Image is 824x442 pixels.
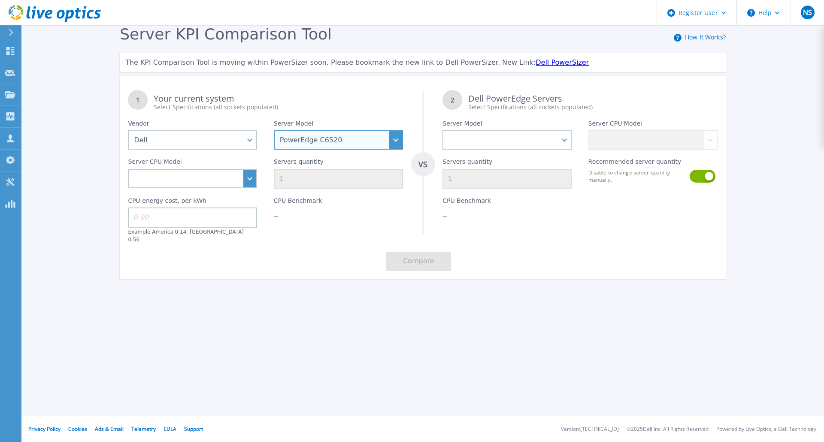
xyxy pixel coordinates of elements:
[588,158,682,168] label: Recommended server quantity
[131,425,156,433] a: Telemetry
[716,427,816,432] li: Powered by Live Optics, a Dell Technology
[274,197,322,207] label: CPU Benchmark
[451,96,454,104] tspan: 2
[468,94,717,111] div: Dell PowerEdge Servers
[120,25,332,43] span: Server KPI Comparison Tool
[164,425,176,433] a: EULA
[128,197,206,207] label: CPU energy cost, per kWh
[128,120,149,130] label: Vendor
[468,103,717,111] div: Select Specifications (all sockets populated)
[685,33,726,41] a: How It Works?
[128,207,257,227] input: 0.00
[442,120,482,130] label: Server Model
[561,427,619,432] li: Version: [TECHNICAL_ID]
[418,159,427,169] tspan: VS
[442,158,492,168] label: Servers quantity
[274,212,403,220] div: --
[128,158,182,168] label: Server CPU Model
[28,425,61,433] a: Privacy Policy
[68,425,87,433] a: Cookies
[274,158,324,168] label: Servers quantity
[803,9,812,16] span: NS
[184,425,203,433] a: Support
[274,120,313,130] label: Server Model
[442,212,572,220] div: --
[386,252,451,271] button: Compare
[536,58,589,66] a: Dell PowerSizer
[128,229,244,243] label: Example America 0.14, [GEOGRAPHIC_DATA] 0.56
[588,120,642,130] label: Server CPU Model
[588,169,685,183] label: Disable to change server quantity manually.
[442,197,491,207] label: CPU Benchmark
[125,58,536,66] span: The KPI Comparison Tool is moving within PowerSizer soon. Please bookmark the new link to Dell Po...
[154,103,403,111] div: Select Specifications (all sockets populated)
[136,96,140,104] tspan: 1
[627,427,709,432] li: © 2025 Dell Inc. All Rights Reserved
[95,425,124,433] a: Ads & Email
[154,94,403,111] div: Your current system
